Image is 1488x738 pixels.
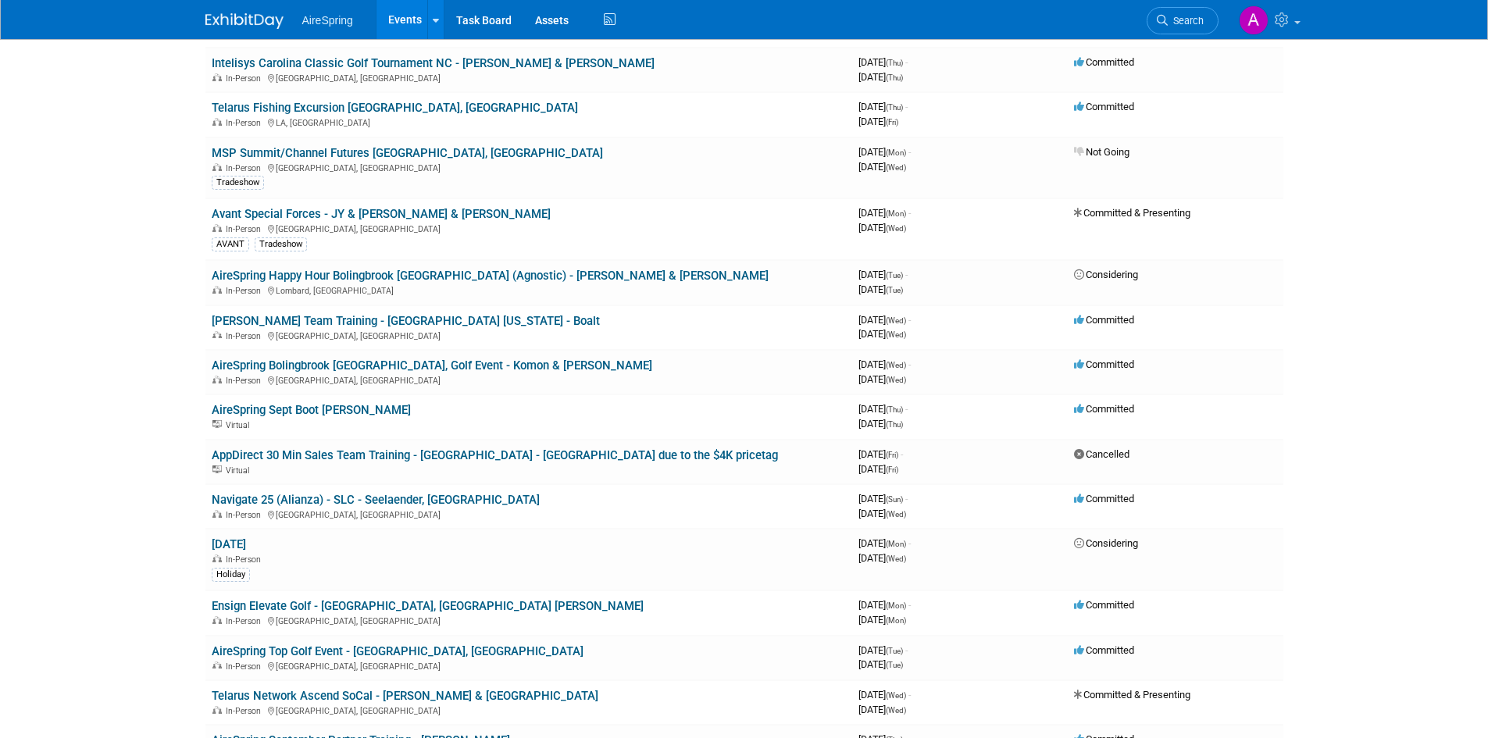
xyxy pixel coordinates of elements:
[226,73,266,84] span: In-Person
[212,283,846,296] div: Lombard, [GEOGRAPHIC_DATA]
[212,376,222,383] img: In-Person Event
[212,224,222,232] img: In-Person Event
[858,552,906,564] span: [DATE]
[905,493,908,504] span: -
[212,286,222,294] img: In-Person Event
[212,403,411,417] a: AireSpring Sept Boot [PERSON_NAME]
[212,599,644,613] a: Ensign Elevate Golf - [GEOGRAPHIC_DATA], [GEOGRAPHIC_DATA] [PERSON_NAME]
[212,493,540,507] a: Navigate 25 (Alianza) - SLC - Seelaender, [GEOGRAPHIC_DATA]
[212,537,246,551] a: [DATE]
[212,420,222,428] img: Virtual Event
[858,448,903,460] span: [DATE]
[886,495,903,504] span: (Sun)
[905,56,908,68] span: -
[858,658,903,670] span: [DATE]
[1074,56,1134,68] span: Committed
[226,286,266,296] span: In-Person
[886,540,906,548] span: (Mon)
[212,161,846,173] div: [GEOGRAPHIC_DATA], [GEOGRAPHIC_DATA]
[1168,15,1204,27] span: Search
[886,73,903,82] span: (Thu)
[212,207,551,221] a: Avant Special Forces - JY & [PERSON_NAME] & [PERSON_NAME]
[858,493,908,504] span: [DATE]
[905,101,908,112] span: -
[886,661,903,669] span: (Tue)
[226,616,266,626] span: In-Person
[226,376,266,386] span: In-Person
[255,237,307,251] div: Tradeshow
[212,373,846,386] div: [GEOGRAPHIC_DATA], [GEOGRAPHIC_DATA]
[1074,146,1129,158] span: Not Going
[858,283,903,295] span: [DATE]
[905,403,908,415] span: -
[212,554,222,562] img: In-Person Event
[212,448,778,462] a: AppDirect 30 Min Sales Team Training - [GEOGRAPHIC_DATA] - [GEOGRAPHIC_DATA] due to the $4K pricetag
[858,161,906,173] span: [DATE]
[858,358,911,370] span: [DATE]
[212,71,846,84] div: [GEOGRAPHIC_DATA], [GEOGRAPHIC_DATA]
[1074,403,1134,415] span: Committed
[886,163,906,172] span: (Wed)
[886,616,906,625] span: (Mon)
[886,59,903,67] span: (Thu)
[901,448,903,460] span: -
[1074,207,1190,219] span: Committed & Presenting
[886,361,906,369] span: (Wed)
[858,644,908,656] span: [DATE]
[1074,537,1138,549] span: Considering
[212,146,603,160] a: MSP Summit/Channel Futures [GEOGRAPHIC_DATA], [GEOGRAPHIC_DATA]
[1074,448,1129,460] span: Cancelled
[212,616,222,624] img: In-Person Event
[858,463,898,475] span: [DATE]
[886,148,906,157] span: (Mon)
[886,118,898,127] span: (Fri)
[886,691,906,700] span: (Wed)
[1074,314,1134,326] span: Committed
[212,465,222,473] img: Virtual Event
[1074,599,1134,611] span: Committed
[212,101,578,115] a: Telarus Fishing Excursion [GEOGRAPHIC_DATA], [GEOGRAPHIC_DATA]
[886,103,903,112] span: (Thu)
[226,118,266,128] span: In-Person
[212,329,846,341] div: [GEOGRAPHIC_DATA], [GEOGRAPHIC_DATA]
[226,661,266,672] span: In-Person
[1074,101,1134,112] span: Committed
[212,118,222,126] img: In-Person Event
[212,222,846,234] div: [GEOGRAPHIC_DATA], [GEOGRAPHIC_DATA]
[858,207,911,219] span: [DATE]
[908,146,911,158] span: -
[1074,493,1134,504] span: Committed
[858,537,911,549] span: [DATE]
[212,314,600,328] a: [PERSON_NAME] Team Training - [GEOGRAPHIC_DATA] [US_STATE] - Boalt
[908,358,911,370] span: -
[886,286,903,294] span: (Tue)
[1074,689,1190,701] span: Committed & Presenting
[886,465,898,474] span: (Fri)
[212,116,846,128] div: LA, [GEOGRAPHIC_DATA]
[908,207,911,219] span: -
[212,510,222,518] img: In-Person Event
[908,599,911,611] span: -
[886,451,898,459] span: (Fri)
[858,373,906,385] span: [DATE]
[212,659,846,672] div: [GEOGRAPHIC_DATA], [GEOGRAPHIC_DATA]
[886,209,906,218] span: (Mon)
[302,14,353,27] span: AireSpring
[905,644,908,656] span: -
[858,314,911,326] span: [DATE]
[858,269,908,280] span: [DATE]
[886,706,906,715] span: (Wed)
[212,508,846,520] div: [GEOGRAPHIC_DATA], [GEOGRAPHIC_DATA]
[858,403,908,415] span: [DATE]
[212,358,652,373] a: AireSpring Bolingbrook [GEOGRAPHIC_DATA], Golf Event - Komon & [PERSON_NAME]
[886,316,906,325] span: (Wed)
[886,376,906,384] span: (Wed)
[886,271,903,280] span: (Tue)
[1074,269,1138,280] span: Considering
[858,418,903,430] span: [DATE]
[226,331,266,341] span: In-Person
[212,704,846,716] div: [GEOGRAPHIC_DATA], [GEOGRAPHIC_DATA]
[212,163,222,171] img: In-Person Event
[212,237,249,251] div: AVANT
[226,163,266,173] span: In-Person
